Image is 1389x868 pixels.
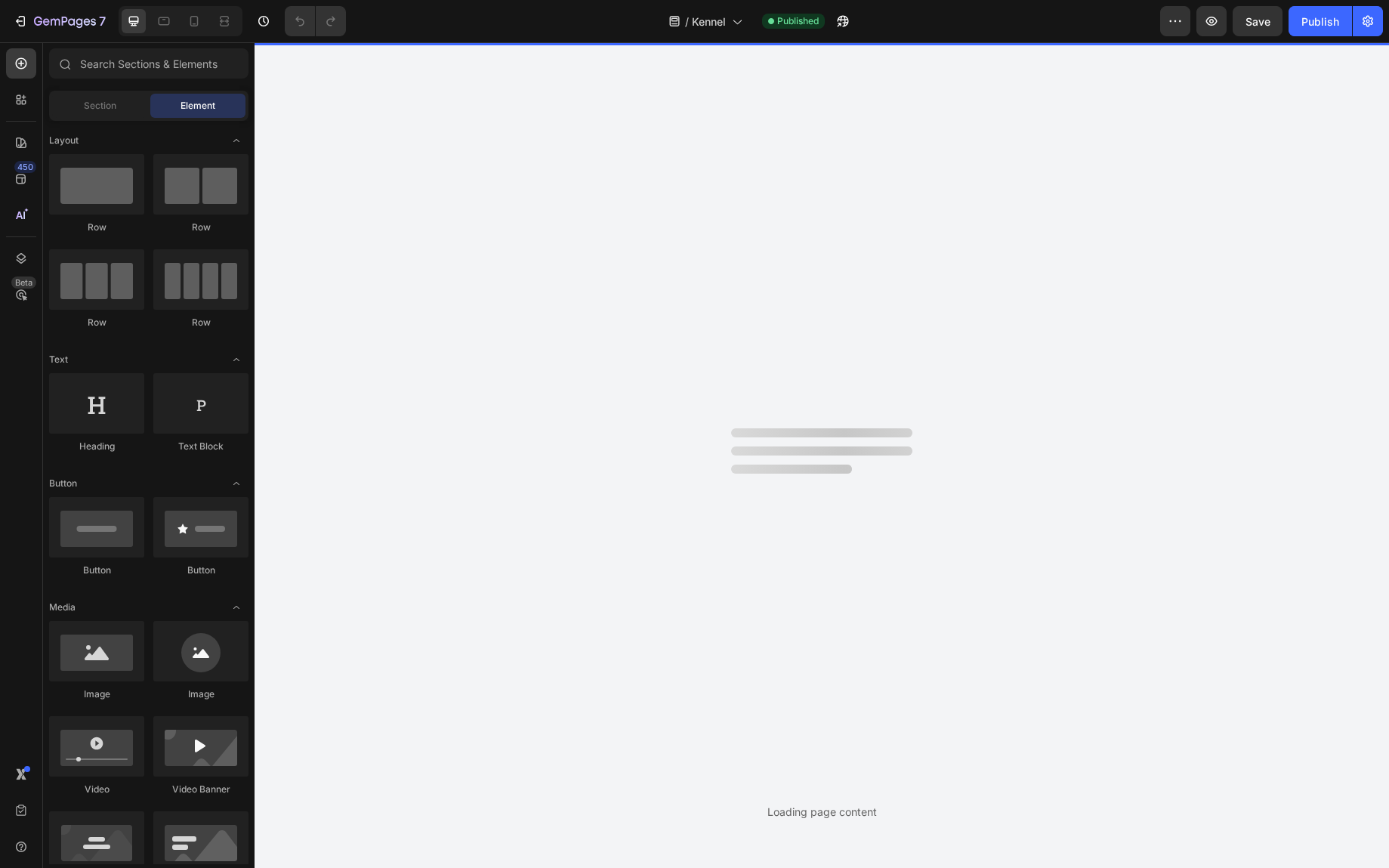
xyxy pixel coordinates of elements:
p: 7 [99,12,106,30]
span: / [685,14,689,29]
div: Video Banner [153,783,248,796]
div: Video [49,783,144,796]
button: 7 [6,6,113,36]
div: Button [49,564,144,577]
span: Toggle open [224,595,248,619]
span: Toggle open [224,348,248,372]
div: Beta [11,276,36,289]
span: Button [49,477,77,490]
div: Undo/Redo [285,6,346,36]
div: Row [49,221,144,234]
div: Button [153,564,248,577]
span: Save [1245,15,1270,28]
div: Image [153,687,248,701]
div: Row [49,316,144,329]
span: Published [777,14,819,28]
div: Text Block [153,440,248,453]
button: Publish [1289,6,1352,36]
div: Heading [49,440,144,453]
span: Text [49,353,68,366]
span: Layout [49,134,79,147]
span: Toggle open [224,128,248,153]
div: Loading page content [767,804,877,820]
div: Publish [1301,14,1339,29]
span: Element [181,99,215,113]
div: 450 [14,161,36,173]
span: Kennel [692,14,726,29]
span: Media [49,601,76,614]
span: Toggle open [224,471,248,496]
input: Search Sections & Elements [49,48,248,79]
button: Save [1233,6,1283,36]
div: Row [153,316,248,329]
div: Image [49,687,144,701]
span: Section [84,99,116,113]
div: Row [153,221,248,234]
